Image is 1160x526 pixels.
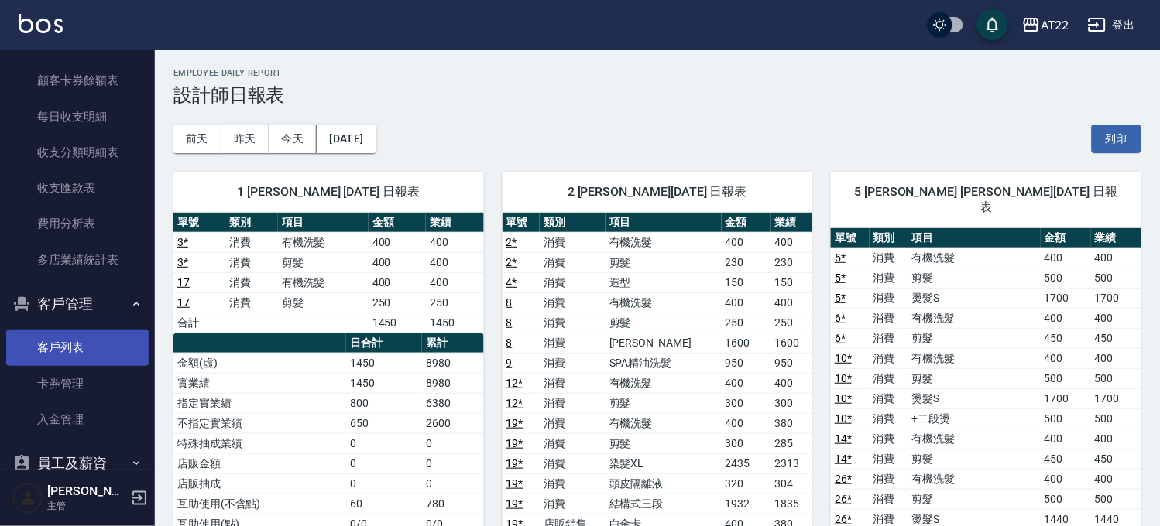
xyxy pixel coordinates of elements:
[426,272,483,292] td: 400
[540,453,606,473] td: 消費
[225,213,277,233] th: 類別
[225,232,277,252] td: 消費
[6,330,149,365] a: 客戶列表
[173,213,225,233] th: 單號
[6,242,149,278] a: 多店業績統計表
[422,473,483,494] td: 0
[422,494,483,514] td: 780
[12,483,43,514] img: Person
[506,316,513,329] a: 8
[1041,308,1091,328] td: 400
[1091,348,1141,368] td: 400
[771,393,813,413] td: 300
[173,433,346,453] td: 特殊抽成業績
[173,313,225,333] td: 合計
[870,408,908,429] td: 消費
[606,373,722,393] td: 有機洗髮
[722,333,771,353] td: 1600
[771,494,813,514] td: 1835
[722,453,771,473] td: 2435
[1091,489,1141,509] td: 500
[540,232,606,252] td: 消費
[908,429,1041,449] td: 有機洗髮
[540,393,606,413] td: 消費
[908,408,1041,429] td: +二段燙
[225,272,277,292] td: 消費
[831,228,870,248] th: 單號
[1041,328,1091,348] td: 450
[369,252,426,272] td: 400
[1041,288,1091,308] td: 1700
[346,413,422,433] td: 650
[540,473,606,494] td: 消費
[722,373,771,393] td: 400
[278,272,369,292] td: 有機洗髮
[6,99,149,135] a: 每日收支明細
[771,333,813,353] td: 1600
[722,252,771,272] td: 230
[1091,268,1141,288] td: 500
[870,469,908,489] td: 消費
[6,366,149,401] a: 卡券管理
[540,353,606,373] td: 消費
[540,292,606,313] td: 消費
[1041,268,1091,288] td: 500
[506,357,513,369] a: 9
[606,413,722,433] td: 有機洗髮
[225,292,277,313] td: 消費
[1041,368,1091,388] td: 500
[908,228,1041,248] th: 項目
[426,292,483,313] td: 250
[1091,248,1141,268] td: 400
[1082,11,1141,39] button: 登出
[540,433,606,453] td: 消費
[1041,388,1091,408] td: 1700
[722,473,771,494] td: 320
[6,170,149,206] a: 收支匯款表
[173,68,1141,78] h2: Employee Daily Report
[47,483,126,499] h5: [PERSON_NAME]
[346,373,422,393] td: 1450
[1041,248,1091,268] td: 400
[278,252,369,272] td: 剪髮
[422,393,483,413] td: 6380
[192,184,465,200] span: 1 [PERSON_NAME] [DATE] 日報表
[278,213,369,233] th: 項目
[422,413,483,433] td: 2600
[606,453,722,473] td: 染髮XL
[1041,348,1091,368] td: 400
[1091,469,1141,489] td: 400
[908,368,1041,388] td: 剪髮
[606,272,722,292] td: 造型
[870,449,908,469] td: 消費
[346,494,422,514] td: 60
[1041,469,1091,489] td: 400
[6,284,149,324] button: 客戶管理
[1041,449,1091,469] td: 450
[346,433,422,453] td: 0
[173,213,484,333] table: a dense table
[771,292,813,313] td: 400
[722,272,771,292] td: 150
[870,388,908,408] td: 消費
[19,14,63,33] img: Logo
[606,393,722,413] td: 剪髮
[870,368,908,388] td: 消費
[1041,408,1091,429] td: 500
[908,308,1041,328] td: 有機洗髮
[1041,15,1069,35] div: AT22
[606,232,722,252] td: 有機洗髮
[908,288,1041,308] td: 燙髮S
[1091,228,1141,248] th: 業績
[771,213,813,233] th: 業績
[1041,228,1091,248] th: 金額
[422,373,483,393] td: 8980
[606,494,722,514] td: 結構式三段
[369,213,426,233] th: 金額
[369,313,426,333] td: 1450
[422,453,483,473] td: 0
[173,353,346,373] td: 金額(虛)
[1091,388,1141,408] td: 1700
[173,84,1141,106] h3: 設計師日報表
[606,433,722,453] td: 剪髮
